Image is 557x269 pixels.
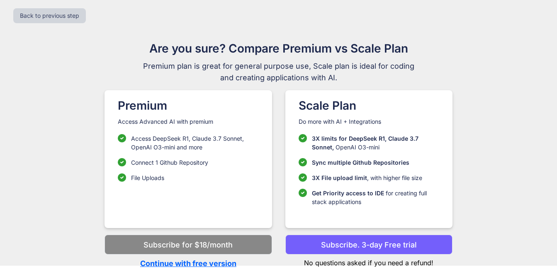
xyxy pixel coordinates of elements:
[299,189,307,197] img: checklist
[321,239,417,250] p: Subscribe. 3-day Free trial
[139,40,418,57] h1: Are you sure? Compare Premium vs Scale Plan
[118,173,126,182] img: checklist
[312,158,409,167] p: Sync multiple Github Repositories
[105,235,272,255] button: Subscribe for $18/month
[299,118,439,126] p: Do more with AI + Integrations
[131,134,258,151] p: Access DeepSeek R1, Claude 3.7 Sonnet, OpenAI O3-mini and more
[312,134,439,151] p: OpenAI O3-mini
[144,239,233,250] p: Subscribe for $18/month
[285,235,452,255] button: Subscribe. 3-day Free trial
[131,173,164,182] p: File Uploads
[299,134,307,142] img: checklist
[285,255,452,268] p: No questions asked if you need a refund!
[118,134,126,142] img: checklist
[312,190,384,197] span: Get Priority access to IDE
[299,173,307,182] img: checklist
[299,97,439,114] h1: Scale Plan
[118,158,126,166] img: checklist
[299,158,307,166] img: checklist
[312,135,418,151] span: 3X limits for DeepSeek R1, Claude 3.7 Sonnet,
[139,60,418,84] span: Premium plan is great for general purpose use, Scale plan is ideal for coding and creating applic...
[13,8,86,23] button: Back to previous step
[312,173,422,182] p: , with higher file size
[312,189,439,206] p: for creating full stack applications
[105,258,272,269] p: Continue with free version
[118,118,258,126] p: Access Advanced AI with premium
[312,174,367,181] span: 3X File upload limit
[131,158,208,167] p: Connect 1 Github Repository
[118,97,258,114] h1: Premium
